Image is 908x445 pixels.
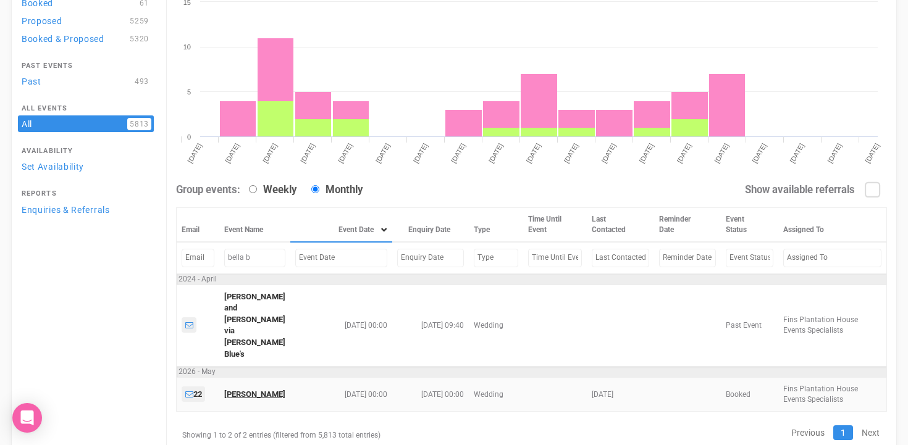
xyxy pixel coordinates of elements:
[563,142,580,164] tspan: [DATE]
[788,142,805,164] tspan: [DATE]
[22,190,150,198] h4: Reports
[18,201,154,218] a: Enquiries & Referrals
[450,142,467,164] tspan: [DATE]
[224,249,285,267] input: Filter by Event Name
[713,142,730,164] tspan: [DATE]
[18,158,154,175] a: Set Availability
[721,208,778,243] th: Event Status
[224,142,241,164] tspan: [DATE]
[219,208,290,243] th: Event Name
[22,105,150,112] h4: All Events
[592,249,649,267] input: Filter by Last Contacted
[587,208,654,243] th: Last Contacted
[127,118,151,130] span: 5813
[833,425,853,440] a: 1
[18,73,154,89] a: Past493
[305,183,363,198] label: Monthly
[600,142,618,164] tspan: [DATE]
[337,142,354,164] tspan: [DATE]
[469,378,523,412] td: Wedding
[182,386,205,402] a: 22
[177,367,887,378] td: 2026 - May
[177,273,887,285] td: 2024 - April
[392,208,469,243] th: Enquiry Date
[783,249,881,267] input: Filter by Assigned To
[654,208,720,243] th: Reminder Date
[778,285,887,366] td: Fins Plantation House Events Specialists
[290,285,392,366] td: [DATE] 00:00
[525,142,542,164] tspan: [DATE]
[183,43,191,51] tspan: 10
[397,249,464,267] input: Filter by Enquiry Date
[261,142,279,164] tspan: [DATE]
[176,183,240,196] strong: Group events:
[392,378,469,412] td: [DATE] 00:00
[18,12,154,29] a: Proposed5259
[295,249,387,267] input: Filter by Event Date
[290,378,392,412] td: [DATE] 00:00
[22,62,150,70] h4: Past Events
[177,208,219,243] th: Email
[523,208,587,243] th: Time Until Event
[469,208,523,243] th: Type
[18,30,154,47] a: Booked & Proposed5320
[311,185,319,193] input: Monthly
[778,208,887,243] th: Assigned To
[182,249,214,267] input: Filter by Email
[487,142,505,164] tspan: [DATE]
[374,142,392,164] tspan: [DATE]
[469,285,523,366] td: Wedding
[18,115,154,132] a: All5813
[750,142,768,164] tspan: [DATE]
[721,285,778,366] td: Past Event
[224,292,285,359] a: [PERSON_NAME] and [PERSON_NAME] via [PERSON_NAME] Blue's
[186,142,203,164] tspan: [DATE]
[22,148,150,155] h4: Availability
[299,142,316,164] tspan: [DATE]
[587,378,654,412] td: [DATE]
[12,403,42,433] div: Open Intercom Messenger
[826,142,843,164] tspan: [DATE]
[127,15,151,27] span: 5259
[778,378,887,412] td: Fins Plantation House Events Specialists
[412,142,429,164] tspan: [DATE]
[726,249,773,267] input: Filter by Event Status
[127,33,151,45] span: 5320
[659,249,715,267] input: Filter by Reminder Date
[290,208,392,243] th: Event Date
[187,133,191,141] tspan: 0
[528,249,582,267] input: Filter by Time Until Event
[864,142,881,164] tspan: [DATE]
[249,185,257,193] input: Weekly
[187,88,191,96] tspan: 5
[474,249,518,267] input: Filter by Type
[675,142,692,164] tspan: [DATE]
[638,142,655,164] tspan: [DATE]
[854,425,887,440] a: Next
[784,425,832,440] a: Previous
[224,389,285,399] a: [PERSON_NAME]
[721,378,778,412] td: Booked
[745,183,855,196] strong: Show available referrals
[132,75,151,88] span: 493
[392,285,469,366] td: [DATE] 09:40
[243,183,296,198] label: Weekly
